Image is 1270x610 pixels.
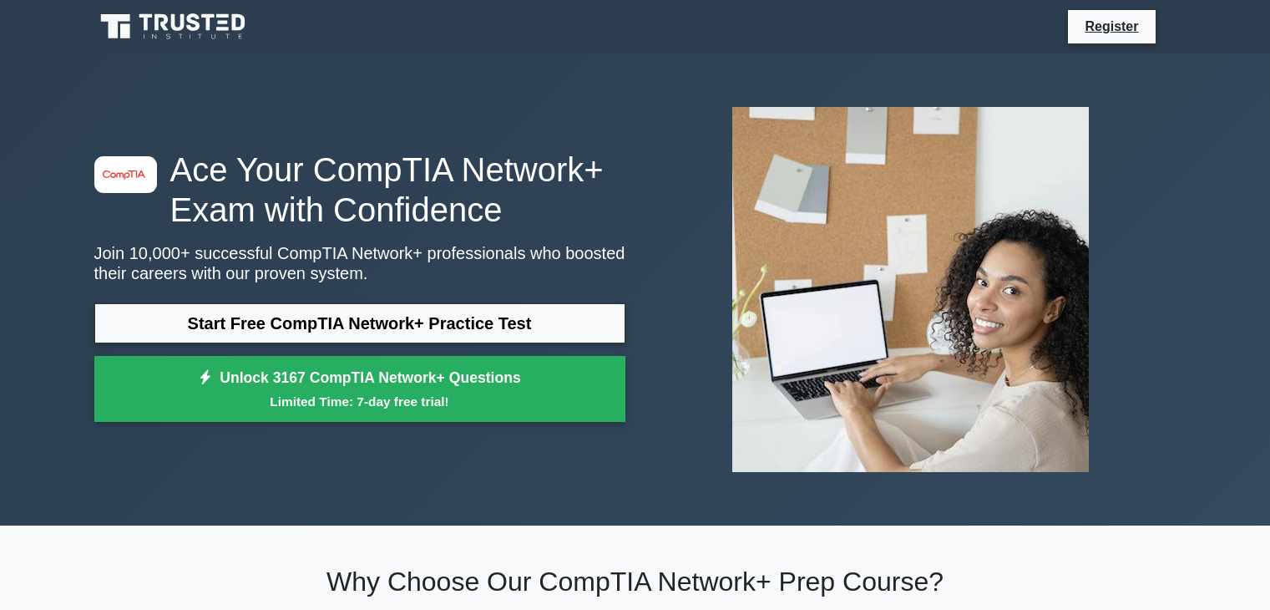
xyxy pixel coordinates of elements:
p: Join 10,000+ successful CompTIA Network+ professionals who boosted their careers with our proven ... [94,243,625,283]
a: Unlock 3167 CompTIA Network+ QuestionsLimited Time: 7-day free trial! [94,356,625,423]
small: Limited Time: 7-day free trial! [115,392,605,411]
a: Start Free CompTIA Network+ Practice Test [94,303,625,343]
h1: Ace Your CompTIA Network+ Exam with Confidence [94,150,625,230]
h2: Why Choose Our CompTIA Network+ Prep Course? [94,566,1176,597]
a: Register [1075,16,1148,37]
